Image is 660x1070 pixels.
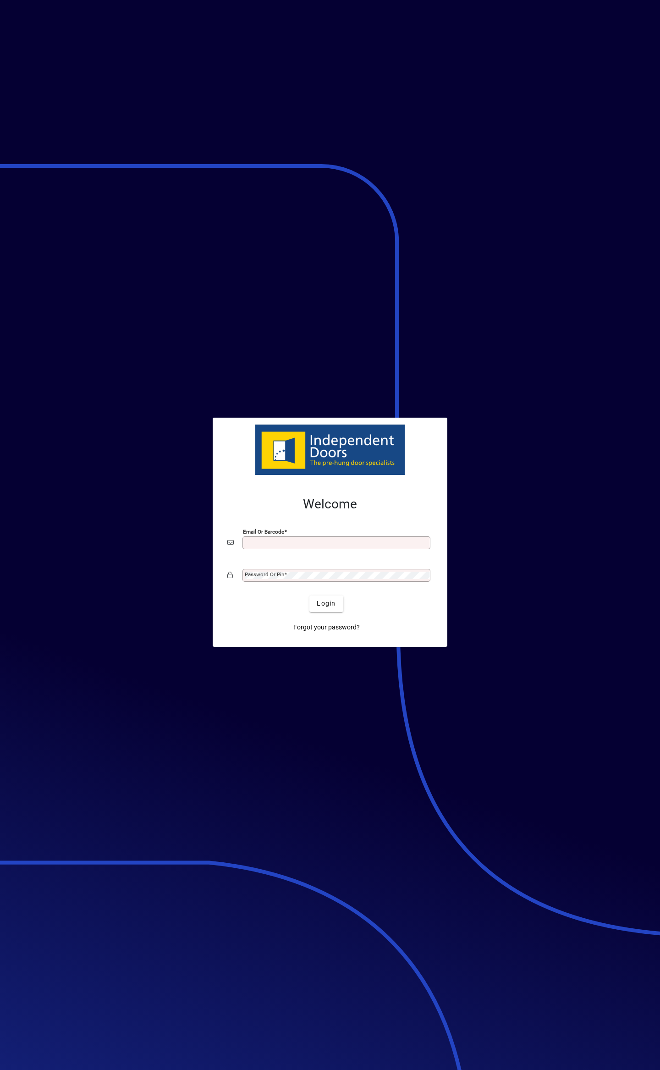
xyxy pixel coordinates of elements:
[290,619,363,636] a: Forgot your password?
[293,623,360,632] span: Forgot your password?
[243,528,284,535] mat-label: Email or Barcode
[245,571,284,578] mat-label: Password or Pin
[317,599,335,608] span: Login
[227,496,433,512] h2: Welcome
[309,596,343,612] button: Login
